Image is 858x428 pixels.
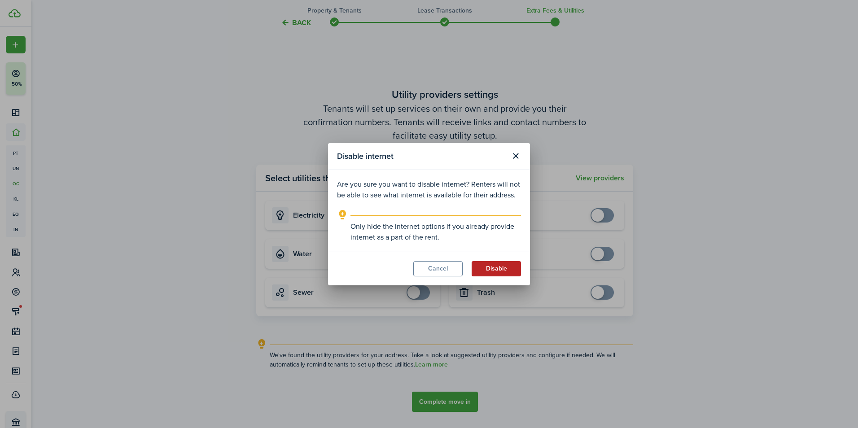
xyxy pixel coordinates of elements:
[508,148,523,164] button: Close modal
[337,179,521,201] p: Are you sure you want to disable internet? Renters will not be able to see what internet is avail...
[472,261,521,276] button: Disable
[337,210,348,220] i: outline
[413,261,463,276] button: Cancel
[337,148,506,165] modal-title: Disable internet
[350,221,521,243] explanation-description: Only hide the internet options if you already provide internet as a part of the rent.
